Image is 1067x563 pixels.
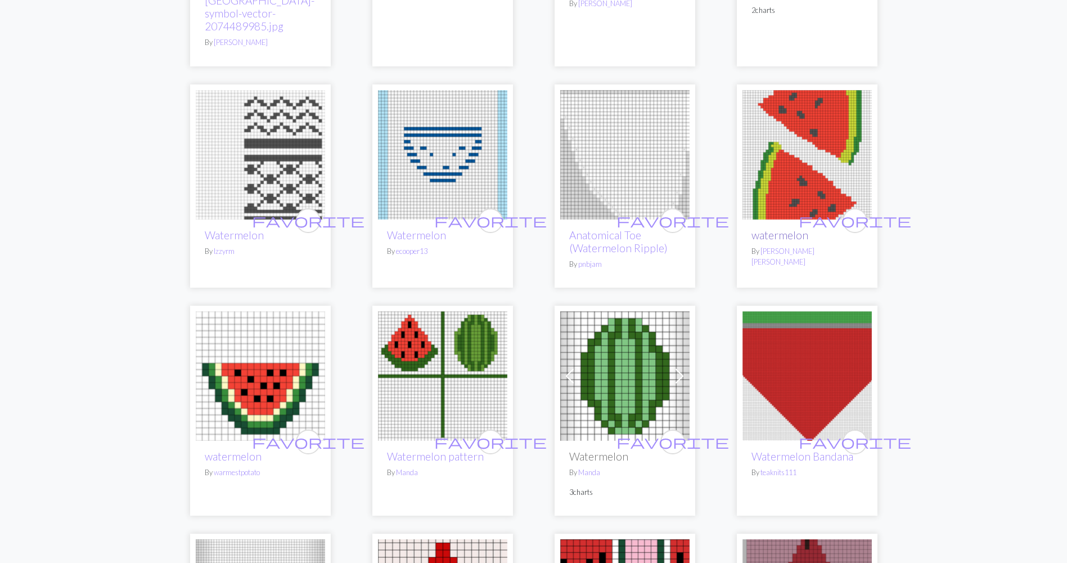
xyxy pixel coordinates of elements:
img: Watermelon pattern [378,311,507,441]
span: favorite [799,433,911,450]
i: favourite [434,431,547,453]
span: favorite [616,212,729,229]
a: teaknits111 [760,468,796,477]
button: favourite [296,208,321,233]
a: watermelon [751,229,808,242]
i: favourite [799,209,911,232]
img: watermelon [742,90,872,220]
a: Watermelon Bandana [742,369,872,380]
img: Watermelon [560,311,690,441]
a: watermelon [742,148,872,159]
a: Watermelon [387,229,446,242]
p: By [387,246,498,257]
p: By [569,259,681,270]
p: By [387,467,498,478]
button: favourite [843,430,867,454]
span: favorite [616,433,729,450]
span: favorite [434,433,547,450]
button: favourite [843,208,867,233]
a: pnbjam [578,260,602,269]
img: Watermelon Bandana [742,311,872,441]
a: Izzyrm [214,247,235,256]
span: favorite [252,212,364,229]
img: watermelon [196,311,325,441]
a: Watermelon [560,369,690,380]
a: Watermelon [196,148,325,159]
p: By [751,246,863,267]
i: favourite [799,431,911,453]
p: By [205,246,316,257]
img: Anatomical Toe (Watermelon Ripple) [560,90,690,220]
button: favourite [660,430,685,454]
i: favourite [252,431,364,453]
a: watermelon [196,369,325,380]
a: [PERSON_NAME] [214,38,268,47]
i: favourite [616,431,729,453]
a: warmestpotato [214,468,260,477]
a: Manda [578,468,600,477]
a: Manda [396,468,418,477]
button: favourite [478,208,503,233]
span: favorite [252,433,364,450]
a: Anatomical Toe (Watermelon Ripple) [569,229,668,254]
a: Watermelon pattern [378,369,507,380]
p: By [751,467,863,478]
a: Abstract #1 [378,148,507,159]
a: ecooper13 [396,247,427,256]
p: 3 charts [569,487,681,498]
p: By [569,467,681,478]
h2: Watermelon [569,450,681,463]
span: favorite [434,212,547,229]
button: favourite [478,430,503,454]
img: Watermelon [196,90,325,220]
i: favourite [252,209,364,232]
p: 2 charts [751,5,863,16]
a: Anatomical Toe (Watermelon Ripple) [560,148,690,159]
button: favourite [660,208,685,233]
p: By [205,37,316,48]
i: favourite [434,209,547,232]
img: Abstract #1 [378,90,507,220]
a: [PERSON_NAME] [PERSON_NAME] [751,247,814,266]
a: Watermelon [205,229,264,242]
p: By [205,467,316,478]
button: favourite [296,430,321,454]
span: favorite [799,212,911,229]
a: Watermelon pattern [387,450,484,463]
a: Watermelon Bandana [751,450,853,463]
a: watermelon [205,450,262,463]
i: favourite [616,209,729,232]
